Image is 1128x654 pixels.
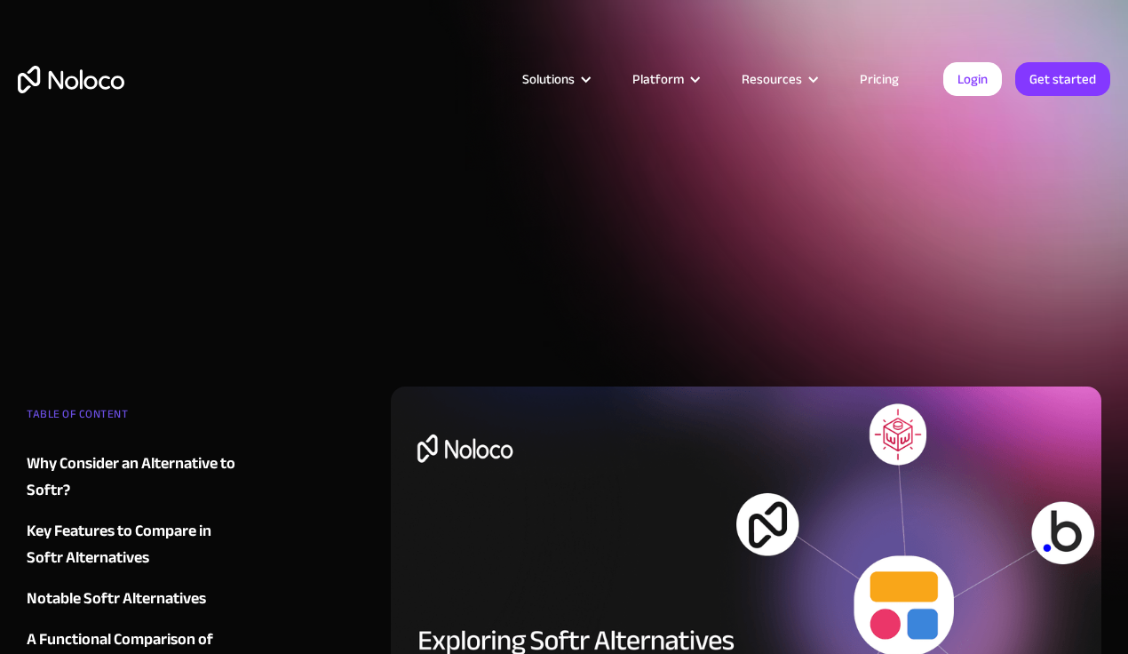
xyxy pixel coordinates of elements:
div: Solutions [500,68,610,91]
div: Platform [632,68,684,91]
div: Notable Softr Alternatives [27,586,206,612]
a: home [18,66,124,93]
div: Resources [719,68,838,91]
a: Login [943,62,1002,96]
a: Pricing [838,68,921,91]
div: Solutions [522,68,575,91]
div: Platform [610,68,719,91]
div: Resources [742,68,802,91]
a: Notable Softr Alternatives [27,586,240,612]
a: Get started [1015,62,1110,96]
div: TABLE OF CONTENT [27,401,240,436]
a: Why Consider an Alternative to Softr? [27,451,240,504]
a: Key Features to Compare in Softr Alternatives [27,518,240,571]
